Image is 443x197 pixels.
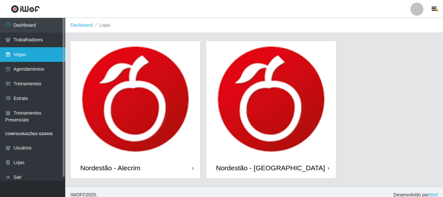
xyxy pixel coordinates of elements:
img: cardImg [70,41,200,157]
a: Nordestão - [GEOGRAPHIC_DATA] [206,41,336,178]
img: cardImg [206,41,336,157]
div: Nordestão - [GEOGRAPHIC_DATA] [216,164,325,172]
li: Lojas [93,22,110,29]
img: CoreUI Logo [11,5,40,13]
a: Dashboard [70,22,93,28]
div: Nordestão - Alecrim [80,164,140,172]
nav: breadcrumb [65,18,443,33]
a: Nordestão - Alecrim [70,41,200,178]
